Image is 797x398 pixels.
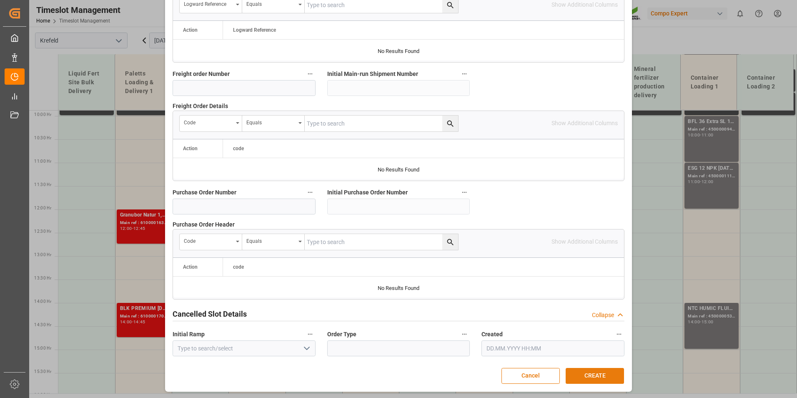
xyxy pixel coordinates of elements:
[592,311,614,320] div: Collapse
[305,116,458,131] input: Type to search
[173,70,230,78] span: Freight order Number
[305,329,316,340] button: Initial Ramp
[183,264,198,270] div: Action
[183,27,198,33] div: Action
[242,234,305,250] button: open menu
[233,264,244,270] span: code
[442,116,458,131] button: search button
[459,68,470,79] button: Initial Main-run Shipment Number
[173,330,205,339] span: Initial Ramp
[180,234,242,250] button: open menu
[327,70,418,78] span: Initial Main-run Shipment Number
[184,117,233,126] div: code
[566,368,624,384] button: CREATE
[481,340,624,356] input: DD.MM.YYYY HH:MM
[481,330,503,339] span: Created
[305,234,458,250] input: Type to search
[442,234,458,250] button: search button
[184,235,233,245] div: code
[242,116,305,131] button: open menu
[233,27,276,33] span: Logward Reference
[614,329,624,340] button: Created
[459,329,470,340] button: Order Type
[173,102,228,111] span: Freight Order Details
[183,146,198,151] div: Action
[501,368,560,384] button: Cancel
[459,187,470,198] button: Initial Purchase Order Number
[327,188,408,197] span: Initial Purchase Order Number
[173,220,235,229] span: Purchase Order Header
[305,187,316,198] button: Purchase Order Number
[246,235,296,245] div: Equals
[180,116,242,131] button: open menu
[327,330,356,339] span: Order Type
[173,188,236,197] span: Purchase Order Number
[246,117,296,126] div: Equals
[173,308,247,320] h2: Cancelled Slot Details
[233,146,244,151] span: code
[305,68,316,79] button: Freight order Number
[300,342,312,355] button: open menu
[173,340,316,356] input: Type to search/select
